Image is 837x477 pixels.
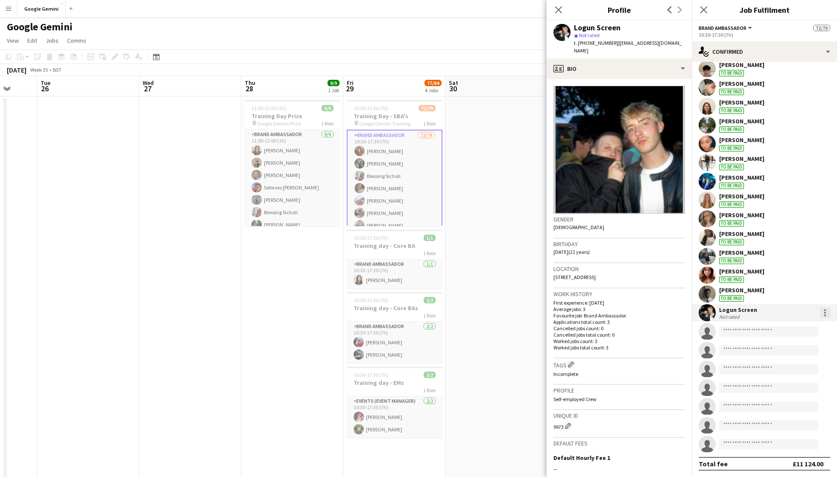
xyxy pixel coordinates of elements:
div: Not rated [719,314,741,320]
span: Fri [347,79,354,87]
h3: Training day - Core BA [347,242,442,250]
button: Brand Ambassador [699,25,753,31]
h3: Unique ID [553,412,685,419]
app-job-card: 10:30-17:30 (7h)2/2Training day - Core BAs1 RoleBrand Ambassador2/210:30-17:30 (7h)[PERSON_NAME][... [347,292,442,363]
span: Sat [449,79,458,87]
div: [PERSON_NAME] [719,136,764,144]
div: [PERSON_NAME] [719,174,764,181]
div: To be paid [719,239,744,245]
span: [STREET_ADDRESS] [553,274,596,280]
h3: Location [553,265,685,273]
div: To be paid [719,220,744,227]
span: 28 [243,84,255,93]
button: Google Gemini [18,0,66,17]
h3: Work history [553,290,685,298]
p: Self-employed Crew [553,396,685,402]
div: [PERSON_NAME] [719,230,764,238]
span: [DATE] (21 years) [553,249,590,255]
div: 1 Job [328,87,339,93]
p: Favourite job: Brand Ambassador [553,312,685,319]
div: -- [553,465,685,473]
span: 9/9 [322,105,334,111]
span: 10:30-17:30 (7h) [354,372,388,378]
span: Google Gemini Training [359,120,410,127]
span: 1/1 [424,235,436,241]
span: Brand Ambassador [699,25,746,31]
div: To be paid [719,183,744,189]
span: 10:30-17:30 (7h) [354,105,388,111]
p: Cancelled jobs count: 0 [553,325,685,332]
div: To be paid [719,258,744,264]
a: Jobs [42,35,62,46]
span: 29 [345,84,354,93]
app-card-role: Brand Ambassador1/110:30-17:30 (7h)[PERSON_NAME] [347,259,442,288]
div: To be paid [719,276,744,283]
span: Wed [143,79,154,87]
div: [PERSON_NAME] [719,192,764,200]
img: Crew avatar or photo [553,86,685,214]
div: 11:00-12:00 (1h)9/9Training Day Prize Google Gemini Prize1 RoleBrand Ambassador9/911:00-12:00 (1h... [245,100,340,226]
div: [PERSON_NAME] [719,211,764,219]
span: | [EMAIL_ADDRESS][DOMAIN_NAME] [574,40,682,54]
div: To be paid [719,70,744,76]
div: 4 Jobs [425,87,441,93]
div: 10:30-17:30 (7h) [699,32,830,38]
app-card-role: Brand Ambassador2/210:30-17:30 (7h)[PERSON_NAME][PERSON_NAME] [347,322,442,363]
span: 1 Role [423,312,436,319]
a: View [3,35,22,46]
div: [PERSON_NAME] [719,155,764,163]
span: 1 Role [423,387,436,393]
div: Logun Screen [719,306,757,314]
app-card-role: Brand Ambassador9/911:00-12:00 (1h)[PERSON_NAME][PERSON_NAME][PERSON_NAME]Sofonies [PERSON_NAME][... [245,130,340,258]
span: Tue [41,79,50,87]
p: Cancelled jobs total count: 0 [553,332,685,338]
span: Thu [245,79,255,87]
div: To be paid [719,126,744,133]
h3: Training day - Core BAs [347,304,442,312]
span: 2/2 [424,297,436,303]
span: Google Gemini Prize [257,120,301,127]
h3: Default Hourly Fee 1 [553,454,610,462]
a: Edit [24,35,41,46]
app-job-card: 10:30-17:30 (7h)2/2Training day - EMs1 RoleEvents (Event Manager)2/210:30-17:30 (7h)[PERSON_NAME]... [347,366,442,438]
h3: Training Day - SBA's [347,112,442,120]
h1: Google Gemini [7,20,73,33]
span: 77/84 [424,80,442,86]
app-job-card: 10:30-17:30 (7h)1/1Training day - Core BA1 RoleBrand Ambassador1/110:30-17:30 (7h)[PERSON_NAME] [347,230,442,288]
span: 27 [141,84,154,93]
span: [DEMOGRAPHIC_DATA] [553,224,604,230]
div: £11 124.00 [793,460,823,468]
app-card-role: Events (Event Manager)2/210:30-17:30 (7h)[PERSON_NAME][PERSON_NAME] [347,396,442,438]
span: View [7,37,19,44]
span: 1 Role [423,250,436,256]
p: Worked jobs total count: 3 [553,344,685,351]
div: [PERSON_NAME] [719,80,764,87]
p: Worked jobs count: 3 [553,338,685,344]
span: 1 Role [423,120,436,127]
div: [PERSON_NAME] [719,61,764,69]
div: Bio [547,58,692,79]
h3: Job Fulfilment [692,4,837,15]
span: Not rated [579,32,600,38]
div: [PERSON_NAME] [719,249,764,256]
app-job-card: 10:30-17:30 (7h)72/79Training Day - SBA's Google Gemini Training1 RoleBrand Ambassador72/7910:30-... [347,100,442,226]
span: 26 [39,84,50,93]
div: To be paid [719,295,744,302]
span: 10:30-17:30 (7h) [354,297,388,303]
div: Confirmed [692,41,837,62]
span: 72/79 [813,25,830,31]
h3: Training Day Prize [245,112,340,120]
h3: Profile [547,4,692,15]
p: Incomplete [553,371,685,377]
span: t. [PHONE_NUMBER] [574,40,618,46]
p: Average jobs: 3 [553,306,685,312]
div: To be paid [719,89,744,95]
div: [PERSON_NAME] [719,117,764,125]
div: To be paid [719,164,744,170]
span: 30 [448,84,458,93]
h3: Training day - EMs [347,379,442,387]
